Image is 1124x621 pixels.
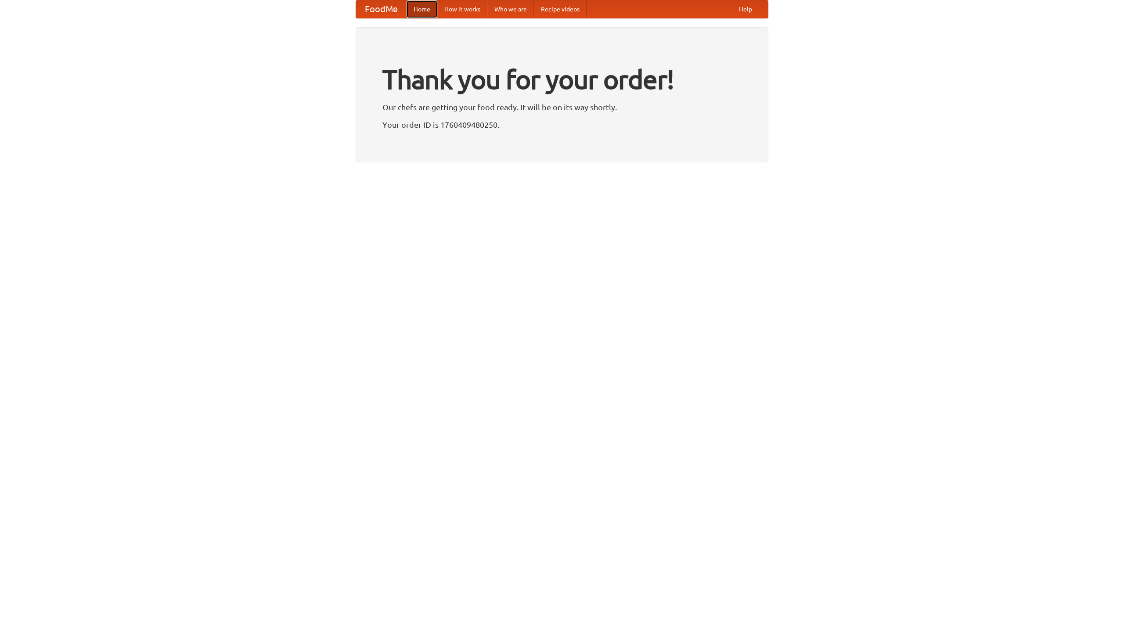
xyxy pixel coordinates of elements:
[382,58,742,101] h1: Thank you for your order!
[382,118,742,131] p: Your order ID is 1760409480250.
[732,0,759,18] a: Help
[437,0,487,18] a: How it works
[487,0,534,18] a: Who we are
[407,0,437,18] a: Home
[382,101,742,114] p: Our chefs are getting your food ready. It will be on its way shortly.
[534,0,587,18] a: Recipe videos
[356,0,407,18] a: FoodMe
